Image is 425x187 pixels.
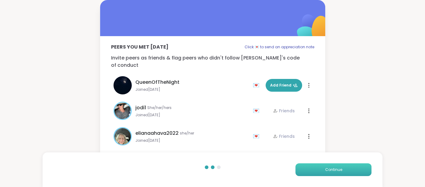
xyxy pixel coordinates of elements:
p: Peers you met [DATE] [111,43,169,51]
span: She/her/hers [147,105,172,110]
div: 💌 [253,106,262,116]
span: she/her [180,131,194,136]
div: 💌 [253,80,262,90]
div: Friends [273,133,295,139]
span: Joined [DATE] [135,113,249,117]
p: Invite peers as friends & flag peers who didn't follow [PERSON_NAME]'s code of conduct [111,54,314,69]
span: Continue [325,167,342,172]
span: Add Friend [270,83,298,88]
img: elianaahava2022 [114,128,131,144]
button: Add Friend [266,79,302,92]
span: elianaahava2022 [135,130,179,137]
p: Click 💌 to send an appreciation note [245,43,314,51]
img: jodi1 [114,103,131,119]
div: 💌 [253,131,262,141]
span: Joined [DATE] [135,87,249,92]
img: QueenOfTheNight [113,76,132,94]
div: Friends [273,108,295,114]
span: QueenOfTheNight [135,79,179,86]
span: Joined [DATE] [135,138,249,143]
span: jodi1 [135,104,146,111]
button: Continue [295,163,371,176]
